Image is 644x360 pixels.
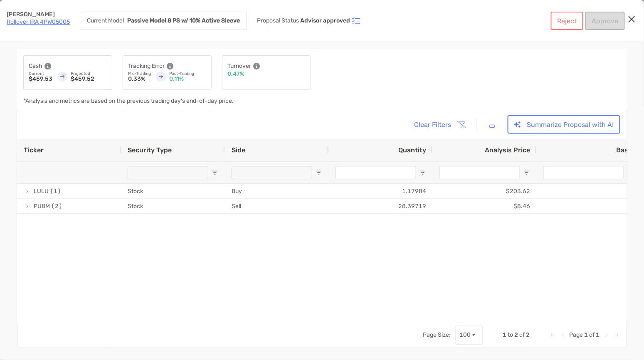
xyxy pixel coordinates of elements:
[603,332,610,338] div: Next Page
[433,199,537,214] div: $8.46
[128,146,172,154] span: Security Type
[227,61,251,71] p: Turnover
[456,325,483,345] div: Page Size
[212,169,218,176] button: Open Filter Menu
[336,166,416,179] input: Quantity Filter Input
[503,331,506,338] span: 1
[550,332,556,338] div: First Page
[121,199,225,214] div: Stock
[613,332,620,338] div: Last Page
[128,76,151,82] p: 0.33%
[543,166,624,179] input: Basis Filter Input
[526,331,530,338] span: 2
[514,331,518,338] span: 2
[232,146,245,154] span: Side
[508,115,620,134] button: Summarize Proposal with AI
[617,146,634,154] span: Basis
[485,146,530,154] span: Analysis Price
[519,331,525,338] span: of
[29,76,52,82] p: $459.53
[398,146,426,154] span: Quantity
[169,71,206,76] p: Post-Trading
[523,169,530,176] button: Open Filter Menu
[570,331,583,338] span: Page
[71,76,107,82] p: $459.52
[329,184,433,199] div: 1.17984
[23,98,234,104] p: *Analysis and metrics are based on the previous trading day's end-of-day price.
[537,199,641,214] div: -
[439,166,520,179] input: Analysis Price Filter Input
[34,199,50,213] span: PUBM
[433,184,537,199] div: $203.62
[408,115,471,134] button: Clear Filters
[316,169,322,176] button: Open Filter Menu
[7,12,70,17] p: [PERSON_NAME]
[351,16,361,26] img: icon status
[121,184,225,199] div: Stock
[51,199,62,213] span: (2)
[34,184,49,198] span: LULU
[329,199,433,214] div: 28.39719
[257,17,299,24] p: Proposal Status
[300,17,350,24] p: Advisor approved
[590,331,595,338] span: of
[459,331,471,338] div: 100
[626,13,638,26] button: Close modal
[128,71,151,76] p: Pre-Trading
[585,331,588,338] span: 1
[225,184,329,199] div: Buy
[29,61,42,71] p: Cash
[537,184,641,199] div: -
[419,169,426,176] button: Open Filter Menu
[596,331,600,338] span: 1
[508,331,513,338] span: to
[29,71,52,76] p: Current
[560,332,566,338] div: Previous Page
[50,184,61,198] span: (1)
[71,71,107,76] p: Projected
[551,12,583,30] button: Reject
[87,18,124,24] p: Current Model
[423,331,451,338] div: Page Size:
[7,18,70,25] a: Rollover IRA 4PW05005
[227,71,244,77] p: 0.47%
[128,61,165,71] p: Tracking Error
[127,17,240,24] strong: Passive Model 8 PS w/ 10% Active Sleeve
[24,146,44,154] span: Ticker
[225,199,329,214] div: Sell
[169,76,206,82] p: 0.11%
